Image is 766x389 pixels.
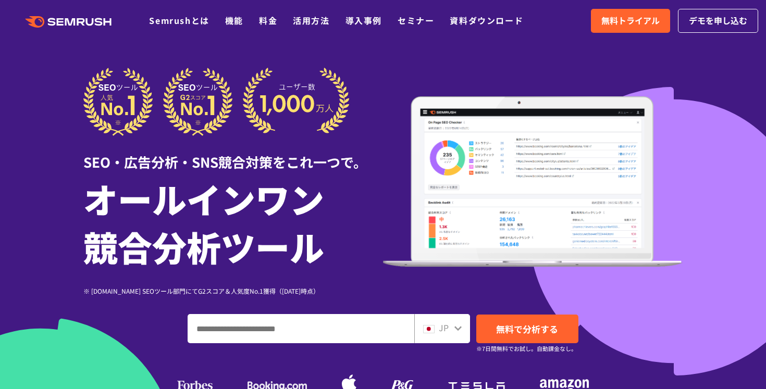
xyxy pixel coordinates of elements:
span: JP [439,321,449,334]
span: デモを申し込む [689,14,747,28]
a: 資料ダウンロード [450,14,523,27]
a: 無料トライアル [591,9,670,33]
input: ドメイン、キーワードまたはURLを入力してください [188,315,414,343]
a: セミナー [398,14,434,27]
a: 料金 [259,14,277,27]
div: SEO・広告分析・SNS競合対策をこれ一つで。 [83,136,383,172]
a: 活用方法 [293,14,329,27]
a: 機能 [225,14,243,27]
a: Semrushとは [149,14,209,27]
h1: オールインワン 競合分析ツール [83,174,383,270]
small: ※7日間無料でお試し。自動課金なし。 [476,344,577,354]
a: デモを申し込む [678,9,758,33]
div: ※ [DOMAIN_NAME] SEOツール部門にてG2スコア＆人気度No.1獲得（[DATE]時点） [83,286,383,296]
span: 無料トライアル [601,14,660,28]
a: 無料で分析する [476,315,578,343]
span: 無料で分析する [496,322,558,335]
a: 導入事例 [345,14,382,27]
